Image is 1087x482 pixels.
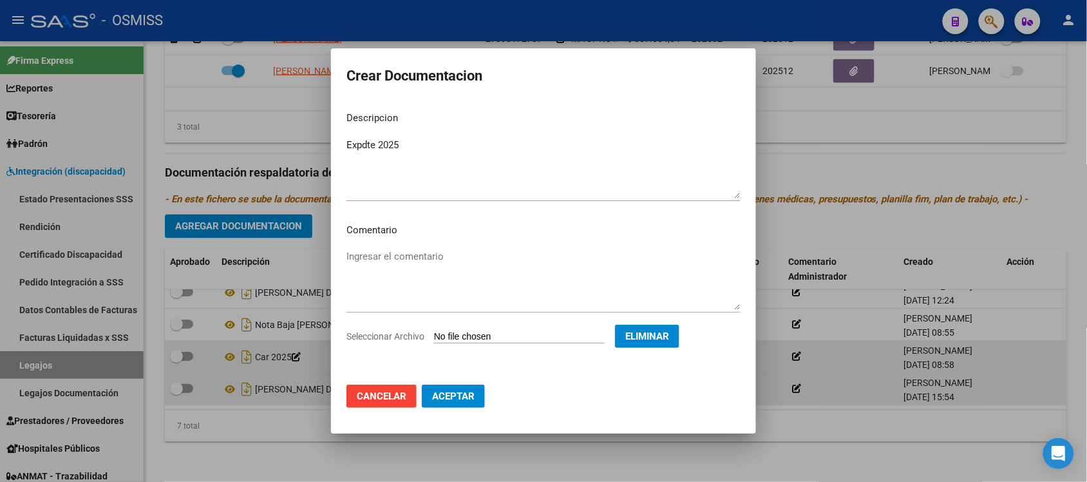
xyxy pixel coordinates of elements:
span: Seleccionar Archivo [346,331,424,342]
div: Open Intercom Messenger [1043,438,1074,469]
button: Aceptar [422,385,485,408]
button: Eliminar [615,325,679,348]
p: Comentario [346,223,741,238]
button: Cancelar [346,385,417,408]
h2: Crear Documentacion [346,64,741,88]
span: Cancelar [357,390,406,402]
span: Aceptar [432,390,475,402]
span: Eliminar [625,331,669,342]
p: Descripcion [346,111,741,126]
